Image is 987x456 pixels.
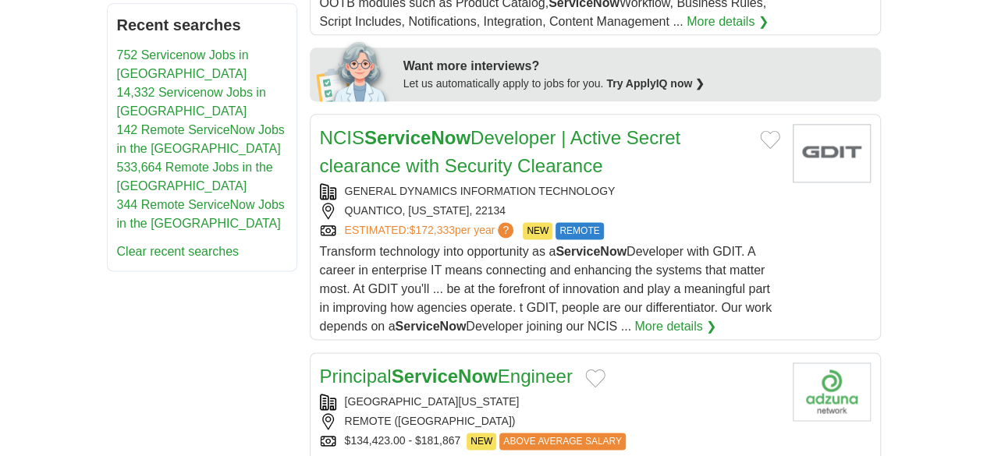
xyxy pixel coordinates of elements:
[760,130,780,149] button: Add to favorite jobs
[117,123,285,155] a: 142 Remote ServiceNow Jobs in the [GEOGRAPHIC_DATA]
[345,185,616,197] a: GENERAL DYNAMICS INFORMATION TECHNOLOGY
[585,369,605,387] button: Add to favorite jobs
[117,161,273,193] a: 533,664 Remote Jobs in the [GEOGRAPHIC_DATA]
[117,86,266,118] a: 14,332 Servicenow Jobs in [GEOGRAPHIC_DATA]
[320,366,573,387] a: PrincipalServiceNowEngineer
[320,203,780,219] div: QUANTICO, [US_STATE], 22134
[320,394,780,410] div: [GEOGRAPHIC_DATA][US_STATE]
[606,77,705,90] a: Try ApplyIQ now ❯
[320,413,780,429] div: REMOTE ([GEOGRAPHIC_DATA])
[117,198,285,230] a: 344 Remote ServiceNow Jobs in the [GEOGRAPHIC_DATA]
[395,320,466,333] strong: ServiceNow
[345,222,517,239] a: ESTIMATED:$172,333per year?
[320,127,680,176] a: NCISServiceNowDeveloper | Active Secret clearance with Security Clearance
[117,245,240,258] a: Clear recent searches
[320,433,780,450] div: $134,423.00 - $181,867
[403,76,872,92] div: Let us automatically apply to jobs for you.
[523,222,552,239] span: NEW
[316,39,392,101] img: apply-iq-scientist.png
[793,124,871,182] img: General Dynamics Information Technology logo
[687,12,769,31] a: More details ❯
[364,127,470,148] strong: ServiceNow
[392,366,498,387] strong: ServiceNow
[556,245,627,258] strong: ServiceNow
[320,245,772,333] span: Transform technology into opportunity as a Developer with GDIT. A career in enterprise IT means c...
[117,48,249,80] a: 752 Servicenow Jobs in [GEOGRAPHIC_DATA]
[499,433,626,450] span: ABOVE AVERAGE SALARY
[498,222,513,238] span: ?
[117,13,287,37] h2: Recent searches
[556,222,603,239] span: REMOTE
[634,317,716,336] a: More details ❯
[793,362,871,421] img: Company logo
[409,224,454,236] span: $172,333
[467,433,496,450] span: NEW
[403,57,872,76] div: Want more interviews?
